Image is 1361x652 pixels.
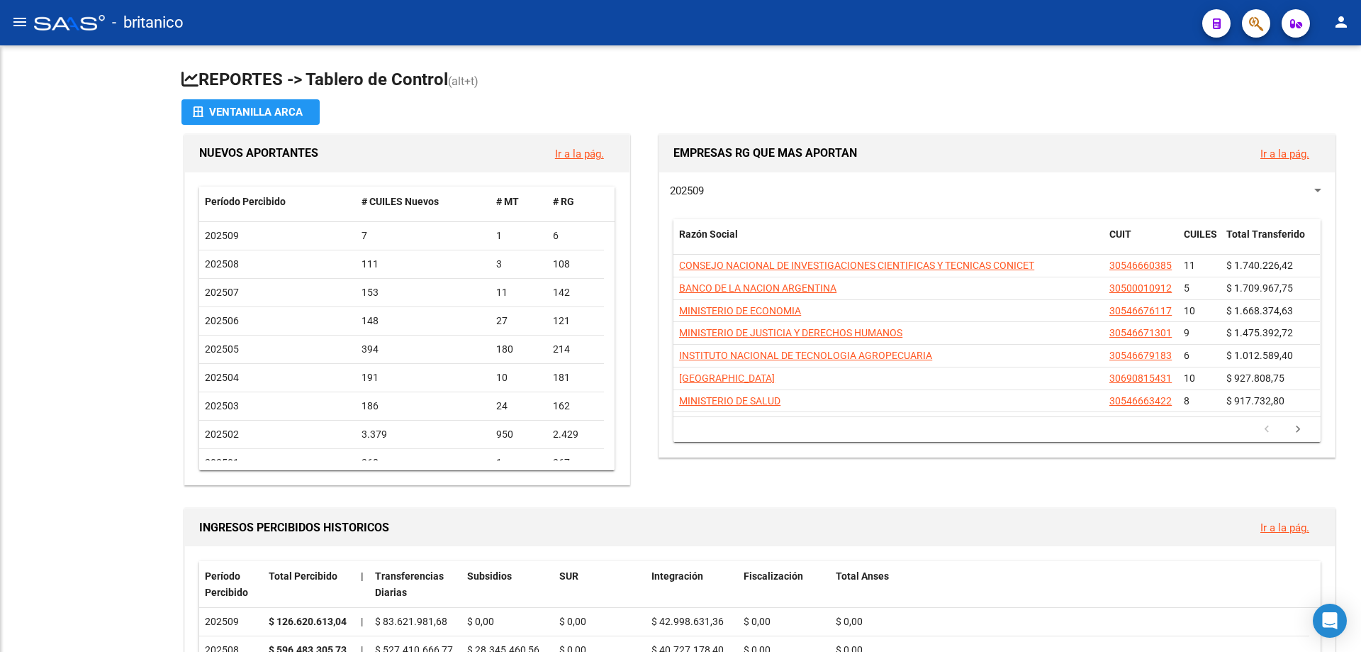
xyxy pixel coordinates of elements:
mat-icon: person [1333,13,1350,31]
span: 30546663422 [1109,395,1172,407]
datatable-header-cell: Fiscalización [738,561,830,608]
datatable-header-cell: Integración [646,561,738,608]
div: 950 [496,426,542,443]
span: 10 [1184,305,1195,316]
strong: $ 126.620.613,04 [269,616,347,627]
a: Ir a la pág. [1260,521,1309,534]
a: go to next page [1284,422,1311,438]
span: 30546660385 [1109,260,1172,271]
div: 186 [362,398,486,414]
span: Subsidios [467,570,512,582]
div: 1 [496,228,542,244]
span: 11 [1184,260,1195,271]
datatable-header-cell: CUILES [1178,219,1221,266]
div: 108 [553,256,598,272]
span: Total Percibido [269,570,337,582]
span: # CUILES Nuevos [362,196,439,207]
div: 191 [362,370,486,386]
span: CUILES [1184,228,1217,240]
span: [GEOGRAPHIC_DATA] [679,372,775,384]
datatable-header-cell: # MT [491,187,547,217]
span: - britanico [112,7,184,38]
span: $ 0,00 [467,616,494,627]
div: 268 [362,455,486,471]
span: $ 1.475.392,72 [1226,327,1293,338]
span: | [361,570,364,582]
datatable-header-cell: Razón Social [673,219,1104,266]
div: 3.379 [362,426,486,443]
datatable-header-cell: Total Anses [830,561,1309,608]
span: BANCO DE LA NACION ARGENTINA [679,282,836,294]
span: $ 42.998.631,36 [651,616,724,627]
span: 10 [1184,372,1195,384]
span: 202502 [205,429,239,440]
a: Ir a la pág. [555,148,604,160]
div: 142 [553,284,598,301]
div: 111 [362,256,486,272]
span: 30546671301 [1109,327,1172,338]
button: Ir a la pág. [544,140,615,167]
div: 181 [553,370,598,386]
span: EMPRESAS RG QUE MAS APORTAN [673,146,857,160]
datatable-header-cell: Subsidios [461,561,554,608]
span: 202508 [205,258,239,270]
span: SUR [559,570,578,582]
datatable-header-cell: # CUILES Nuevos [356,187,491,217]
span: Período Percibido [205,196,286,207]
div: 153 [362,284,486,301]
span: $ 0,00 [559,616,586,627]
span: 30690815431 [1109,372,1172,384]
div: Open Intercom Messenger [1313,604,1347,638]
datatable-header-cell: Total Transferido [1221,219,1320,266]
span: INSTITUTO NACIONAL DE TECNOLOGIA AGROPECUARIA [679,350,932,361]
div: 162 [553,398,598,414]
span: Transferencias Diarias [375,570,444,598]
span: $ 0,00 [836,616,863,627]
span: 202509 [205,230,239,241]
datatable-header-cell: # RG [547,187,604,217]
span: # RG [553,196,574,207]
span: MINISTERIO DE JUSTICIA Y DERECHOS HUMANOS [679,327,902,338]
span: Período Percibido [205,570,248,598]
span: (alt+t) [448,74,478,88]
span: Integración [651,570,703,582]
span: 9 [1184,327,1189,338]
span: Fiscalización [744,570,803,582]
span: Total Transferido [1226,228,1305,240]
button: Ir a la pág. [1249,514,1321,541]
div: 267 [553,455,598,471]
mat-icon: menu [11,13,28,31]
span: NUEVOS APORTANTES [199,146,318,160]
span: | [361,616,363,627]
span: 6 [1184,350,1189,361]
div: 27 [496,313,542,329]
div: 394 [362,341,486,358]
span: $ 927.808,75 [1226,372,1284,384]
span: $ 1.709.967,75 [1226,282,1293,294]
span: 30546676117 [1109,305,1172,316]
div: 121 [553,313,598,329]
div: 3 [496,256,542,272]
span: 30500010912 [1109,282,1172,294]
div: Ventanilla ARCA [193,99,308,125]
span: INGRESOS PERCIBIDOS HISTORICOS [199,521,389,534]
div: 10 [496,370,542,386]
div: 11 [496,284,542,301]
span: CONSEJO NACIONAL DE INVESTIGACIONES CIENTIFICAS Y TECNICAS CONICET [679,260,1034,271]
div: 7 [362,228,486,244]
div: 180 [496,341,542,358]
div: 1 [496,455,542,471]
span: $ 917.732,80 [1226,395,1284,407]
span: 202506 [205,315,239,326]
datatable-header-cell: | [355,561,369,608]
div: 2.429 [553,426,598,443]
span: 202503 [205,400,239,411]
datatable-header-cell: Transferencias Diarias [369,561,461,608]
span: MINISTERIO DE ECONOMIA [679,305,801,316]
span: $ 1.668.374,63 [1226,305,1293,316]
span: 202509 [670,184,704,197]
span: $ 1.012.589,40 [1226,350,1293,361]
span: 30546679183 [1109,350,1172,361]
span: 202507 [205,287,239,298]
span: $ 83.621.981,68 [375,616,447,627]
